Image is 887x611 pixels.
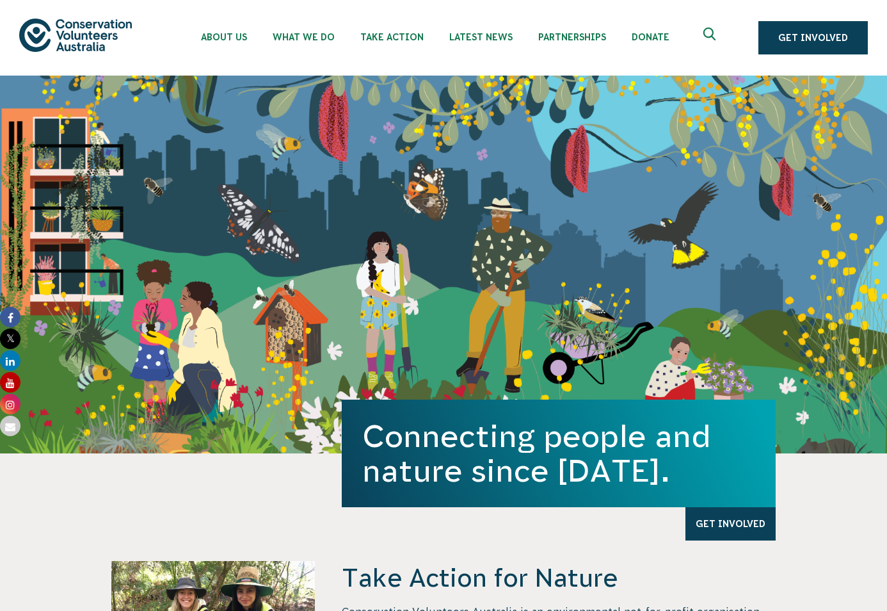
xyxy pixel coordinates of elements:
span: Take Action [360,32,424,42]
span: What We Do [273,32,335,42]
h4: Take Action for Nature [342,561,776,594]
span: Latest News [449,32,513,42]
a: Get Involved [758,21,868,54]
span: About Us [201,32,247,42]
h1: Connecting people and nature since [DATE]. [362,419,755,488]
span: Donate [632,32,669,42]
span: Partnerships [538,32,606,42]
a: Get Involved [685,507,776,541]
img: logo.svg [19,19,132,51]
span: Expand search box [703,28,719,48]
button: Expand search box Close search box [696,22,726,53]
